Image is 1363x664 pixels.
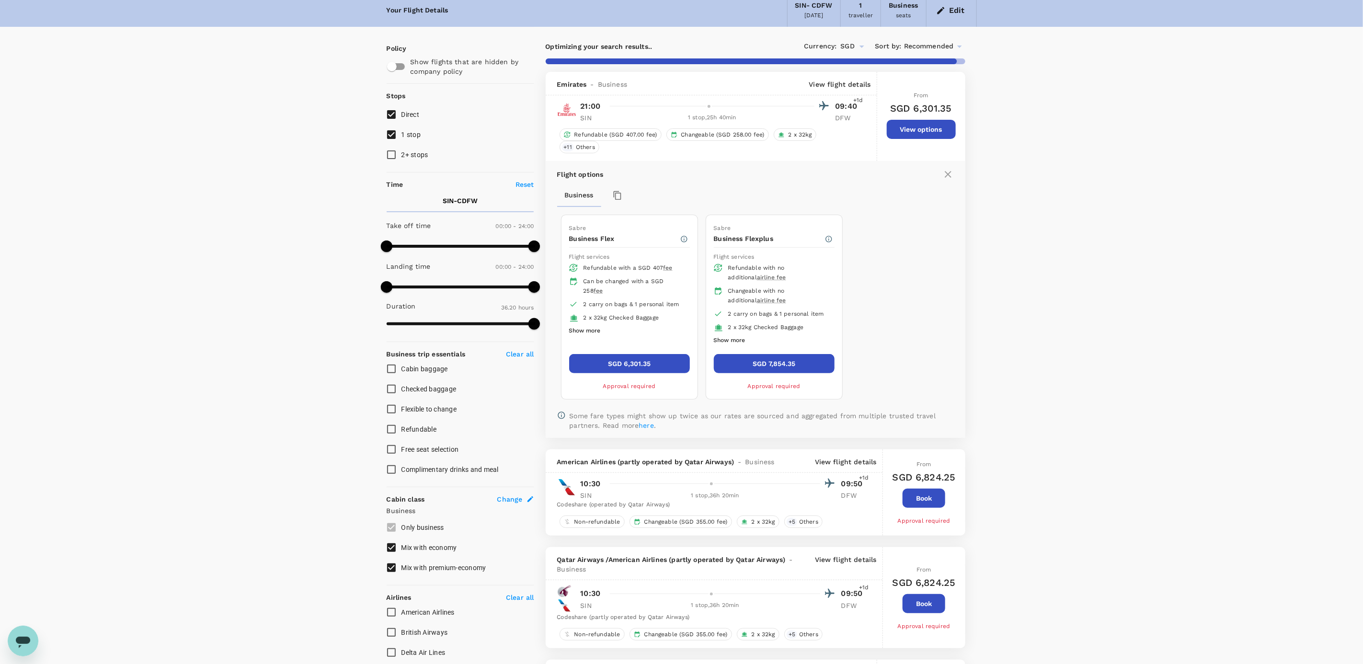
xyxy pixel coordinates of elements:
span: + 5 [787,630,797,639]
span: 2+ stops [401,151,428,159]
span: - [786,555,797,564]
span: From [916,461,931,468]
div: traveller [848,11,873,21]
iframe: Button to launch messaging window [8,626,38,656]
span: Currency : [804,41,836,52]
h6: SGD 6,824.25 [893,469,956,485]
span: Flight services [714,253,755,260]
p: Business Flexplus [714,234,825,243]
span: Business [745,457,774,467]
div: Your Flight Details [387,5,448,16]
button: Book [903,594,945,613]
span: 2 x 32kg Checked Baggage [584,314,659,321]
span: Changeable (SGD 355.00 fee) [641,630,732,639]
div: 2 x 32kg [737,515,779,528]
p: DFW [841,601,865,610]
div: Business [889,0,918,11]
p: Policy [387,44,395,53]
p: Clear all [506,349,534,359]
div: seats [896,11,911,21]
div: 1 stop , 36h 20min [610,491,820,501]
span: From [914,92,928,99]
h6: SGD 6,824.25 [893,575,956,590]
a: here [639,422,654,429]
span: 1 stop [401,131,421,138]
div: Codeshare (operated by Qatar Airways) [557,500,865,510]
span: Business [598,80,627,89]
span: Flight services [569,253,610,260]
div: 2 x 32kg [774,128,816,141]
div: Refundable with no additional [728,263,827,283]
p: View flight details [809,80,871,89]
span: Emirates [557,80,587,89]
span: - [587,80,598,89]
div: Changeable (SGD 355.00 fee) [630,628,732,641]
p: SIN [581,113,605,123]
span: Delta Air Lines [401,649,446,656]
span: From [916,566,931,573]
img: QR [557,584,572,598]
div: Non-refundable [560,515,625,528]
strong: Stops [387,92,406,100]
p: 10:30 [581,588,601,599]
p: SIN [581,601,605,610]
span: Changeable (SGD 355.00 fee) [641,518,732,526]
span: Approval required [898,623,951,630]
p: Duration [387,301,416,311]
p: 09:40 [836,101,859,112]
img: EK [557,100,576,119]
span: Non-refundable [571,518,624,526]
span: fee [663,264,672,271]
span: British Airways [401,629,448,636]
span: fee [594,287,603,294]
p: SIN - CDFW [443,196,478,206]
span: Flexible to change [401,405,457,413]
div: 2 x 32kg [737,628,779,641]
span: Mix with premium-economy [401,564,486,572]
p: Reset [515,180,534,189]
span: 2 x 32kg [785,131,816,139]
strong: Airlines [387,594,412,601]
p: View flight details [815,457,877,467]
div: 1 [859,0,862,11]
p: Flight options [557,170,604,179]
span: Changeable (SGD 258.00 fee) [677,131,768,139]
p: Take off time [387,221,431,230]
div: Can be changed with a SGD 258 [584,277,682,296]
span: Change [497,494,523,504]
span: American Airlines [401,608,455,616]
p: 21:00 [581,101,601,112]
button: Show more [569,325,601,337]
span: Sabre [569,225,586,231]
span: American Airlines (partly operated by Qatar Airways) [557,457,734,467]
div: +11Others [560,141,599,153]
p: DFW [841,491,865,500]
button: Show more [714,334,745,347]
button: SGD 6,301.35 [569,354,690,373]
div: Changeable with no additional [728,286,827,306]
span: airline fee [757,297,786,304]
p: Landing time [387,262,431,271]
span: Others [795,518,822,526]
span: Sabre [714,225,731,231]
p: Business Flex [569,234,680,243]
span: Others [572,143,599,151]
span: Approval required [748,383,801,389]
span: - [734,457,745,467]
span: Only business [401,524,444,531]
p: Time [387,180,403,189]
strong: Business trip essentials [387,350,466,358]
span: Checked baggage [401,385,457,393]
span: Complimentary drinks and meal [401,466,499,473]
img: AA [557,478,576,497]
img: AA [557,598,572,613]
span: 2 x 32kg [748,518,779,526]
div: +5Others [784,628,823,641]
button: SGD 7,854.35 [714,354,835,373]
strong: Cabin class [387,495,425,503]
h6: SGD 6,301.35 [890,101,952,116]
span: Refundable [401,425,437,433]
span: 2 x 32kg Checked Baggage [728,324,804,331]
button: Open [855,40,869,53]
div: Changeable (SGD 258.00 fee) [666,128,769,141]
